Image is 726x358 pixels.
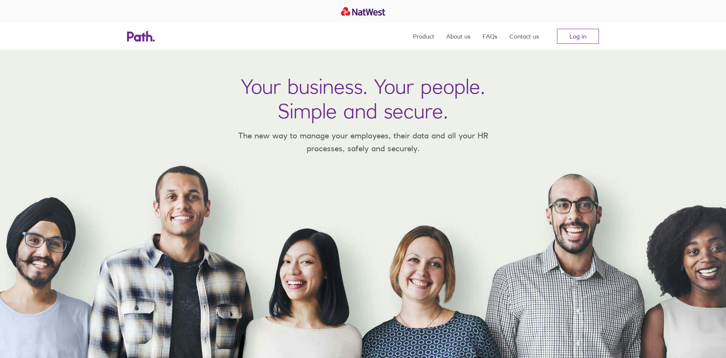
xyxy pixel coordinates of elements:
h1: Your business. Your people. Simple and secure. [241,74,485,123]
a: Product [413,23,434,50]
a: About us [446,23,470,50]
a: Log in [557,29,599,44]
a: FAQs [482,23,497,50]
p: The new way to manage your employees, their data and all your HR processes, safely and securely. [227,129,499,155]
a: Contact us [509,23,539,50]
